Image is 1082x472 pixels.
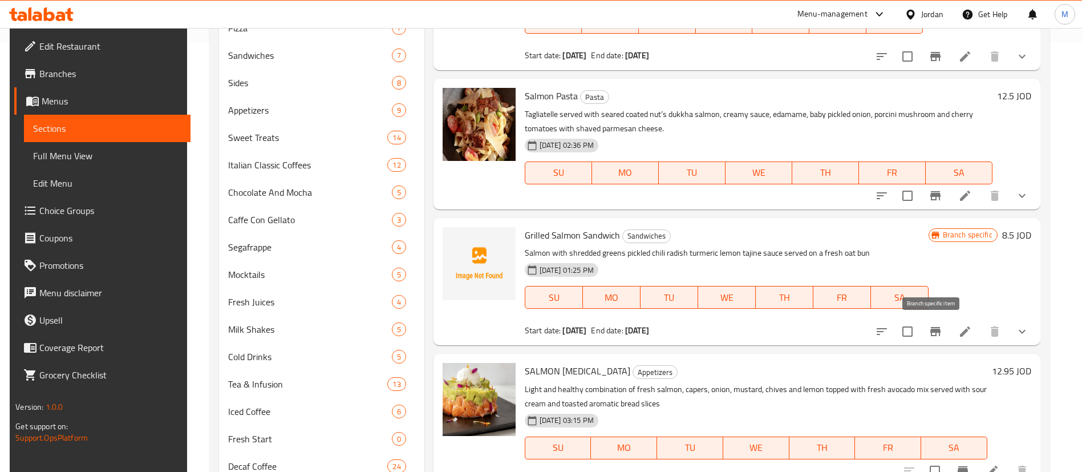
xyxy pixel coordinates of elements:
[392,432,406,446] div: items
[876,289,924,306] span: SA
[643,14,691,31] span: TU
[859,162,926,184] button: FR
[39,39,181,53] span: Edit Restaurant
[525,362,630,380] span: SALMON [MEDICAL_DATA]
[42,94,181,108] span: Menus
[14,60,191,87] a: Branches
[24,115,191,142] a: Sections
[813,286,871,309] button: FR
[663,164,721,181] span: TU
[645,289,694,306] span: TU
[525,227,620,244] span: Grilled Salmon Sandwich
[895,45,919,68] span: Select to update
[938,229,997,240] span: Branch specific
[39,368,181,382] span: Grocery Checklist
[698,286,756,309] button: WE
[1015,189,1029,203] svg: Show Choices
[868,182,895,209] button: sort-choices
[958,325,972,338] a: Edit menu item
[388,461,405,472] span: 24
[958,189,972,203] a: Edit menu item
[868,43,895,70] button: sort-choices
[633,366,677,379] span: Appetizers
[864,164,921,181] span: FR
[797,164,854,181] span: TH
[726,162,792,184] button: WE
[392,49,406,62] div: items
[228,405,392,418] div: Iced Coffee
[392,215,406,225] span: 3
[392,213,406,227] div: items
[922,318,949,345] button: Branch-specific-item
[789,437,856,459] button: TH
[228,432,392,446] span: Fresh Start
[392,78,406,88] span: 8
[525,87,578,104] span: Salmon Pasta
[591,48,623,63] span: End date:
[443,88,516,161] img: Salmon Pasta
[24,170,191,197] a: Edit Menu
[855,437,921,459] button: FR
[728,439,785,456] span: WE
[228,131,388,144] span: Sweet Treats
[700,14,748,31] span: WE
[228,185,392,199] span: Chocolate And Mocha
[591,437,657,459] button: MO
[530,164,587,181] span: SU
[535,415,598,426] span: [DATE] 03:15 PM
[219,233,424,261] div: Segafrappe4
[562,323,586,338] b: [DATE]
[33,149,181,163] span: Full Menu View
[14,224,191,252] a: Coupons
[33,122,181,135] span: Sections
[657,437,723,459] button: TU
[981,182,1008,209] button: delete
[525,246,929,260] p: Salmon with shredded greens pickled chili radish turmeric lemon tajine sauce served on a fresh oa...
[392,297,406,308] span: 4
[641,286,698,309] button: TU
[228,76,392,90] span: Sides
[24,142,191,170] a: Full Menu View
[219,398,424,425] div: Iced Coffee6
[926,162,992,184] button: SA
[814,14,862,31] span: FR
[39,313,181,327] span: Upsell
[871,286,929,309] button: SA
[530,14,578,31] span: SU
[392,187,406,198] span: 5
[39,231,181,245] span: Coupons
[981,43,1008,70] button: delete
[228,240,392,254] span: Segafrappe
[525,162,592,184] button: SU
[39,341,181,354] span: Coverage Report
[219,96,424,124] div: Appetizers9
[562,48,586,63] b: [DATE]
[792,162,859,184] button: TH
[392,405,406,418] div: items
[659,162,726,184] button: TU
[392,324,406,335] span: 5
[581,91,609,104] span: Pasta
[535,140,598,151] span: [DATE] 02:36 PM
[981,318,1008,345] button: delete
[930,164,988,181] span: SA
[14,306,191,334] a: Upsell
[730,164,788,181] span: WE
[525,437,591,459] button: SU
[586,14,634,31] span: MO
[219,425,424,453] div: Fresh Start0
[228,213,392,227] span: Caffe Con Gellato
[597,164,654,181] span: MO
[388,160,405,171] span: 12
[228,268,392,281] span: Mocktails
[997,88,1031,104] h6: 12.5 JOD
[392,242,406,253] span: 4
[14,361,191,389] a: Grocery Checklist
[228,49,392,62] div: Sandwiches
[958,50,972,63] a: Edit menu item
[392,268,406,281] div: items
[387,158,406,172] div: items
